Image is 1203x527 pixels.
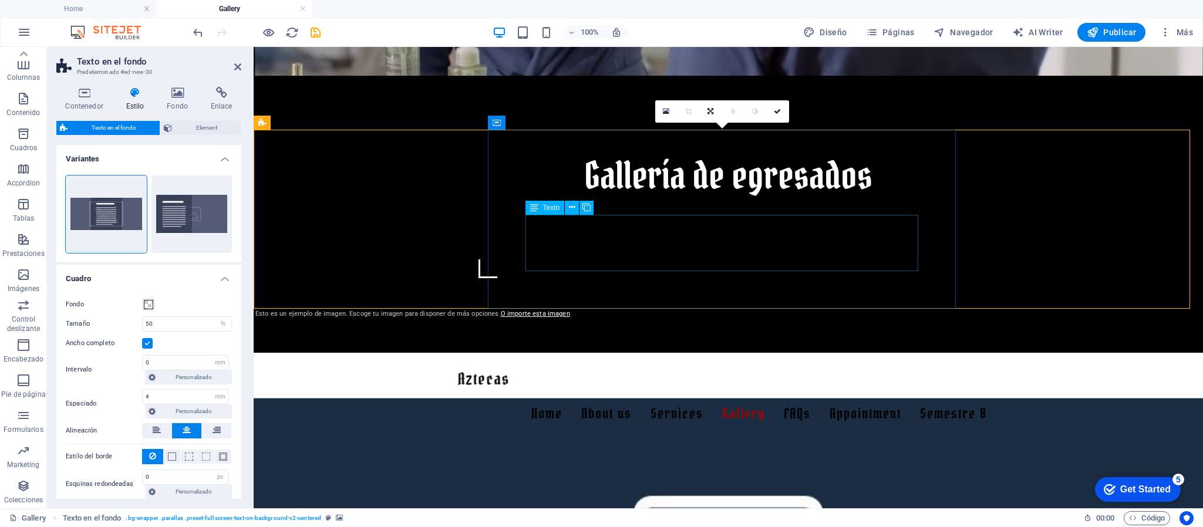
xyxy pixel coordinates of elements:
[285,26,299,39] i: Volver a cargar página
[678,100,700,123] a: Modo de recorte
[1104,514,1106,522] span: :
[117,87,158,112] h4: Estilo
[56,265,241,286] h4: Cuadro
[7,460,39,469] p: Marketing
[767,100,789,123] a: Confirmar ( Ctrl ⏎ )
[77,67,218,77] h3: Predeterminado #ed-new-30
[261,25,275,39] button: Haz clic para salir del modo de previsualización y seguir editando
[1084,511,1115,525] h6: Tiempo de la sesión
[4,425,43,434] p: Formularios
[803,26,847,38] span: Diseño
[798,23,852,42] button: Diseño
[1124,511,1170,525] button: Código
[1,390,45,399] p: Pie de página
[934,26,993,38] span: Navegador
[126,511,321,525] span: . bg-wrapper .parallax .preset-fullscreen-text-on-background-v2-centered
[1096,511,1114,525] span: 00 00
[66,450,142,464] label: Estilo del borde
[7,73,41,82] p: Columnas
[700,100,722,123] a: Cambiar orientación
[7,178,40,188] p: Accordion
[581,25,599,39] h6: 100%
[66,424,142,438] label: Alineación
[798,23,852,42] div: Diseño (Ctrl+Alt+Y)
[4,354,43,364] p: Encabezado
[66,363,142,377] label: Intervalo
[1012,26,1063,38] span: AI Writer
[285,25,299,39] button: reload
[160,121,241,135] button: Element
[655,100,678,123] a: Selecciona archivos del administrador de archivos, de la galería de fotos o carga archivo(s)
[2,249,44,258] p: Prestaciones
[159,485,228,499] span: Personalizado
[501,310,570,317] a: O importe esta imagen
[191,26,205,39] i: Deshacer: Añadir elemento (Ctrl+Z)
[145,485,232,499] button: Personalizado
[10,143,38,153] p: Cuadros
[563,25,605,39] button: 100%
[4,495,43,505] p: Colecciones
[56,121,160,135] button: Texto en el fondo
[159,370,228,384] span: Personalizado
[336,515,343,521] i: Este elemento contiene un fondo
[722,100,744,123] a: Desenfoque
[9,511,46,525] a: Haz clic para cancelar la selección y doble clic para abrir páginas
[326,515,331,521] i: Este elemento es un preajuste personalizable
[66,397,142,411] label: Espaciado
[1007,23,1068,42] button: AI Writer
[191,25,205,39] button: undo
[253,309,572,319] div: Esto es un ejemplo de imagen. Escoge tu imagen para disponer de más opciones.
[309,26,322,39] i: Guardar (Ctrl+S)
[929,23,998,42] button: Navegador
[1087,26,1137,38] span: Publicar
[159,404,228,418] span: Personalizado
[145,370,232,384] button: Personalizado
[63,511,343,525] nav: breadcrumb
[145,404,232,418] button: Personalizado
[1077,23,1146,42] button: Publicar
[611,27,622,38] i: Al redimensionar, ajustar el nivel de zoom automáticamente para ajustarse al dispositivo elegido.
[866,26,915,38] span: Páginas
[201,87,241,112] h4: Enlace
[68,25,156,39] img: Editor Logo
[56,145,241,166] h4: Variantes
[543,204,560,211] span: Texto
[66,477,142,491] label: Esquinas redondeadas
[1180,511,1194,525] button: Usercentrics
[66,298,142,312] label: Fondo
[32,13,82,23] div: Get Started
[63,511,122,525] span: Haz clic para seleccionar y doble clic para editar
[6,6,92,31] div: Get Started 5 items remaining, 0% complete
[13,214,35,223] p: Tablas
[176,121,237,135] span: Element
[6,108,40,117] p: Contenido
[56,87,117,112] h4: Contenedor
[71,121,156,135] span: Texto en el fondo
[308,25,322,39] button: save
[66,336,142,350] label: Ancho completo
[84,2,96,14] div: 5
[156,2,312,15] h4: Gallery
[861,23,919,42] button: Páginas
[1155,23,1198,42] button: Más
[66,320,142,327] label: Tamaño
[77,56,241,67] h2: Texto en el fondo
[1129,511,1165,525] span: Código
[1160,26,1193,38] span: Más
[744,100,767,123] a: Escala de grises
[8,284,39,293] p: Imágenes
[158,87,202,112] h4: Fondo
